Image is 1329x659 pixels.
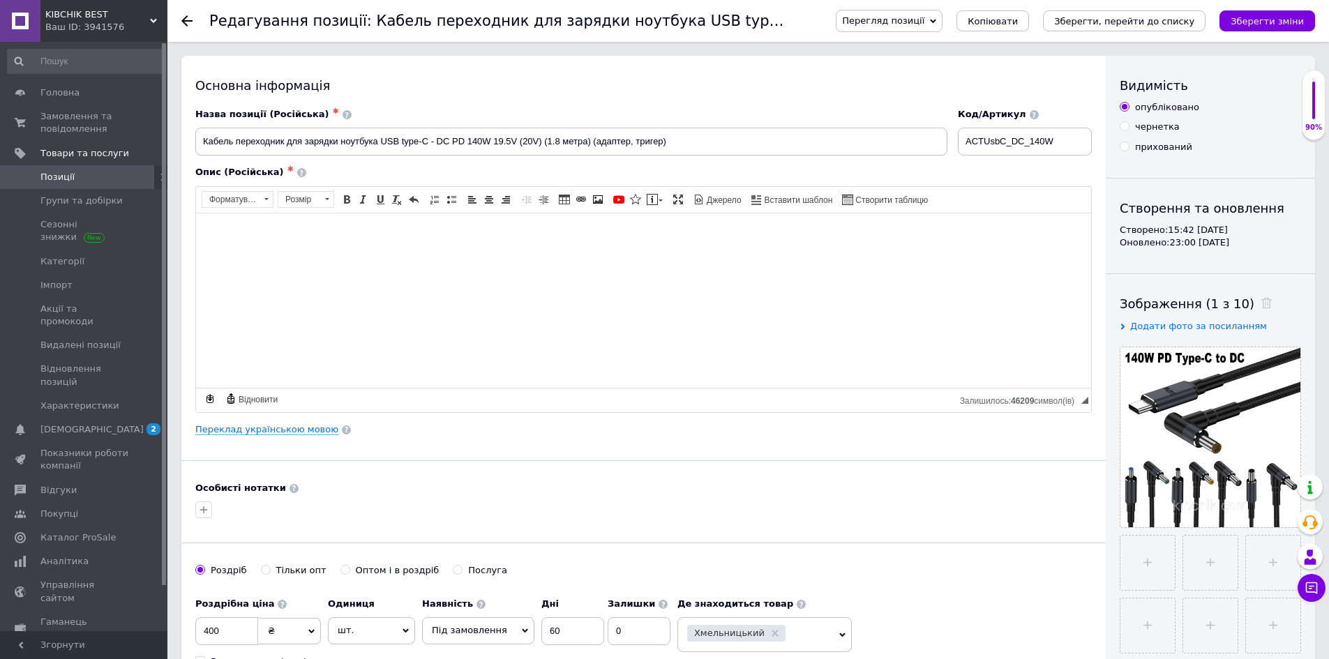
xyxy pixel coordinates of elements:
[333,107,339,116] span: ✱
[339,192,354,207] a: Жирний (Ctrl+B)
[389,192,405,207] a: Видалити форматування
[40,303,129,328] span: Акції та промокоди
[278,191,334,208] a: Розмір
[1135,101,1199,114] div: опубліковано
[202,391,218,407] a: Зробити резервну копію зараз
[406,192,421,207] a: Повернути (Ctrl+Z)
[40,447,129,472] span: Показники роботи компанії
[40,363,129,388] span: Відновлення позицій
[1231,16,1304,26] i: Зберегти зміни
[519,192,534,207] a: Зменшити відступ
[677,598,793,609] b: Де знаходиться товар
[328,617,415,644] span: шт.
[1120,199,1301,217] div: Створення та оновлення
[40,484,77,497] span: Відгуки
[1135,141,1192,153] div: прихований
[960,393,1081,406] div: Кiлькiсть символiв
[40,531,116,544] span: Каталог ProSale
[147,423,160,435] span: 2
[223,391,280,407] a: Відновити
[536,192,551,207] a: Збільшити відступ
[373,192,388,207] a: Підкреслений (Ctrl+U)
[422,598,473,609] b: Наявність
[628,192,643,207] a: Вставити іконку
[465,192,480,207] a: По лівому краю
[1081,397,1088,404] span: Потягніть для зміни розмірів
[611,192,626,207] a: Додати відео з YouTube
[195,77,1092,94] div: Основна інформація
[195,598,274,609] b: Роздрібна ціна
[40,110,129,135] span: Замовлення та повідомлення
[432,625,507,635] span: Під замовлення
[196,213,1091,388] iframe: Редактор, 9656887A-FCA9-408D-9645-EA1B0379F4A7
[40,255,84,268] span: Категорії
[40,555,89,568] span: Аналітика
[40,279,73,291] span: Імпорт
[1120,224,1301,236] div: Створено: 15:42 [DATE]
[1120,77,1301,94] div: Видимість
[195,617,258,645] input: 0
[268,626,275,636] span: ₴
[211,564,247,577] div: Роздріб
[40,218,129,243] span: Сезонні знижки
[1054,16,1194,26] i: Зберегти, перейти до списку
[498,192,513,207] a: По правому краю
[958,109,1026,119] span: Код/Артикул
[1302,70,1326,140] div: 90% Якість заповнення
[608,617,670,645] input: -
[705,195,742,206] span: Джерело
[557,192,572,207] a: Таблиця
[842,15,924,26] span: Перегляд позиції
[40,616,129,641] span: Гаманець компанії
[1302,123,1325,132] div: 90%
[276,564,326,577] div: Тільки опт
[209,13,1228,29] h1: Редагування позиції: Кабель переходник для зарядки ноутбука USB type-C - DC PD 140W 19.5V (20V) (...
[40,423,144,436] span: [DEMOGRAPHIC_DATA]
[195,483,286,493] b: Особисті нотатки
[1120,236,1301,249] div: Оновлено: 23:00 [DATE]
[45,21,167,33] div: Ваш ID: 3941576
[40,400,119,412] span: Характеристики
[763,195,833,206] span: Вставити шаблон
[40,195,123,207] span: Групи та добірки
[608,598,655,609] b: Залишки
[694,628,765,637] span: Хмельницький
[1043,10,1206,31] button: Зберегти, перейти до списку
[328,598,375,609] b: Одиниця
[444,192,459,207] a: Вставити/видалити маркований список
[1120,295,1301,312] div: Зображення (1 з 10)
[541,617,604,645] input: 0
[195,424,338,435] a: Переклад українською мовою
[202,191,273,208] a: Форматування
[541,598,601,610] label: Дні
[195,167,284,177] span: Опис (Російська)
[40,339,121,351] span: Видалені позиції
[181,15,193,26] div: Повернутися назад
[7,49,165,74] input: Пошук
[1130,321,1267,331] span: Додати фото за посиланням
[670,192,686,207] a: Максимізувати
[356,192,371,207] a: Курсив (Ctrl+I)
[1011,396,1034,406] span: 46209
[278,192,320,207] span: Розмір
[356,564,440,577] div: Оптом і в роздріб
[956,10,1029,31] button: Копіювати
[468,564,507,577] div: Послуга
[287,165,294,174] span: ✱
[1135,121,1180,133] div: чернетка
[40,147,129,160] span: Товари та послуги
[195,128,947,156] input: Наприклад, H&M жіноча сукня зелена 38 розмір вечірня максі з блискітками
[1298,574,1326,602] button: Чат з покупцем
[840,192,930,207] a: Створити таблицю
[645,192,665,207] a: Вставити повідомлення
[45,8,150,21] span: KIBCHIK BEST
[236,394,278,406] span: Відновити
[40,508,78,520] span: Покупці
[968,16,1018,26] span: Копіювати
[40,171,75,183] span: Позиції
[427,192,442,207] a: Вставити/видалити нумерований список
[40,86,80,99] span: Головна
[853,195,928,206] span: Створити таблицю
[749,192,835,207] a: Вставити шаблон
[691,192,744,207] a: Джерело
